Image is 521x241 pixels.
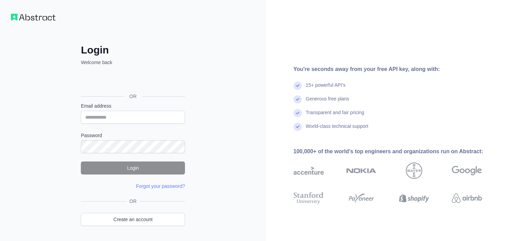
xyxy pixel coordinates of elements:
img: airbnb [452,191,482,206]
p: Welcome back [81,59,185,66]
img: check mark [294,82,302,90]
label: Email address [81,103,185,109]
div: 15+ powerful API's [306,82,346,95]
iframe: Google ile Oturum Açma Düğmesi [77,73,187,88]
img: payoneer [346,191,376,206]
span: OR [127,198,139,205]
button: Login [81,161,185,174]
img: check mark [294,95,302,104]
img: google [452,162,482,179]
a: Forgot your password? [136,183,185,189]
img: check mark [294,123,302,131]
h2: Login [81,44,185,56]
img: Workflow [11,14,55,21]
div: Generous free plans [306,95,349,109]
a: Create an account [81,213,185,226]
div: Transparent and fair pricing [306,109,364,123]
img: accenture [294,162,324,179]
img: check mark [294,109,302,117]
div: You're seconds away from your free API key, along with: [294,65,504,73]
img: shopify [399,191,429,206]
div: 100,000+ of the world's top engineers and organizations run on Abstract: [294,147,504,156]
img: stanford university [294,191,324,206]
label: Password [81,132,185,139]
img: nokia [346,162,376,179]
img: bayer [406,162,422,179]
span: OR [124,93,142,100]
div: World-class technical support [306,123,369,136]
